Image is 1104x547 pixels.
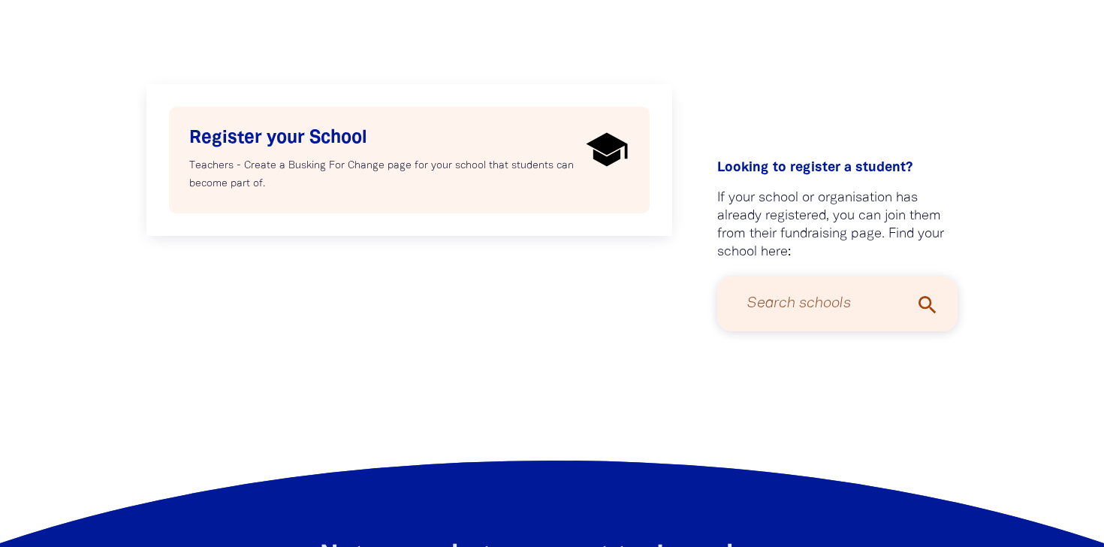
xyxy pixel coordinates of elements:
p: If your school or organisation has already registered, you can join them from their fundraising p... [717,189,958,261]
img: school-fill-1-wght-400-grad-0-opsz-48-svg-55b678.svg [584,127,629,172]
p: Teachers - Create a Busking For Change page for your school that students can become part of. [189,157,581,193]
span: Looking to register a student? [717,162,912,174]
h4: Register your School [189,127,581,150]
i: search [915,293,940,317]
